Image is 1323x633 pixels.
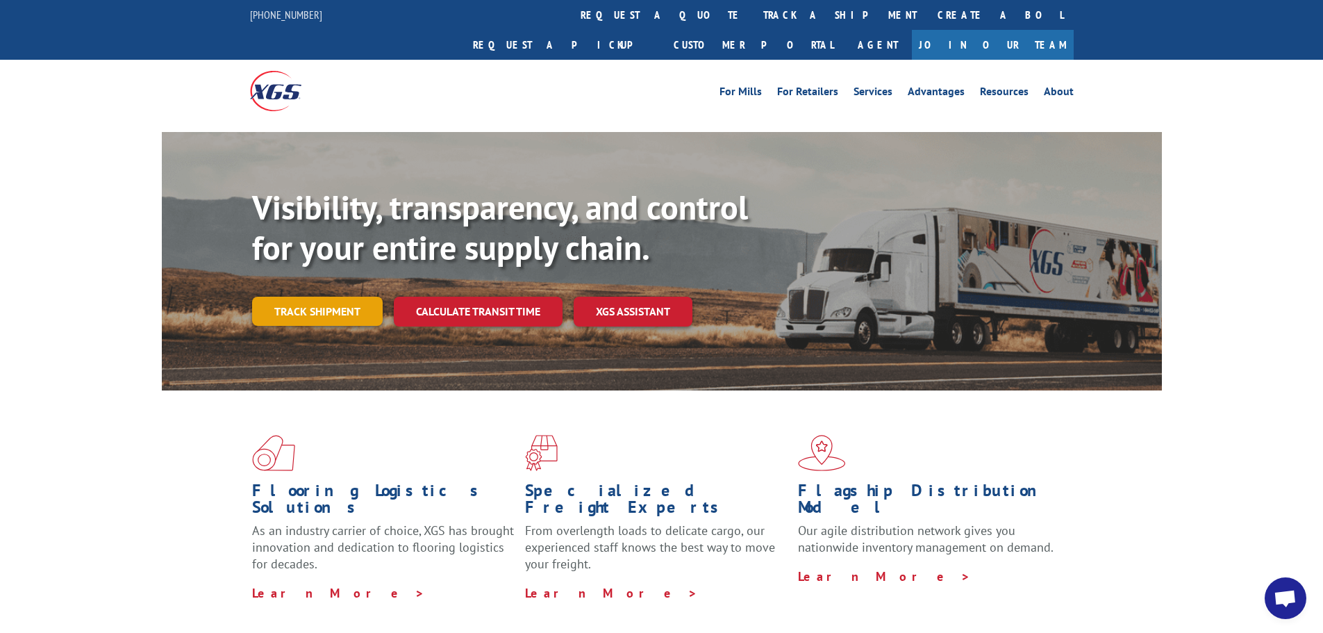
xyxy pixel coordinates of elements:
[912,30,1074,60] a: Join Our Team
[525,585,698,601] a: Learn More >
[252,297,383,326] a: Track shipment
[980,86,1029,101] a: Resources
[394,297,563,327] a: Calculate transit time
[1044,86,1074,101] a: About
[252,585,425,601] a: Learn More >
[525,435,558,471] img: xgs-icon-focused-on-flooring-red
[798,435,846,471] img: xgs-icon-flagship-distribution-model-red
[1265,577,1306,619] div: Open chat
[252,435,295,471] img: xgs-icon-total-supply-chain-intelligence-red
[798,523,1054,555] span: Our agile distribution network gives you nationwide inventory management on demand.
[525,523,788,584] p: From overlength loads to delicate cargo, our experienced staff knows the best way to move your fr...
[574,297,692,327] a: XGS ASSISTANT
[525,482,788,523] h1: Specialized Freight Experts
[777,86,838,101] a: For Retailers
[798,482,1060,523] h1: Flagship Distribution Model
[663,30,844,60] a: Customer Portal
[250,8,322,22] a: [PHONE_NUMBER]
[719,86,762,101] a: For Mills
[252,523,514,572] span: As an industry carrier of choice, XGS has brought innovation and dedication to flooring logistics...
[463,30,663,60] a: Request a pickup
[798,568,971,584] a: Learn More >
[844,30,912,60] a: Agent
[252,482,515,523] h1: Flooring Logistics Solutions
[252,186,748,269] b: Visibility, transparency, and control for your entire supply chain.
[908,86,965,101] a: Advantages
[854,86,892,101] a: Services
